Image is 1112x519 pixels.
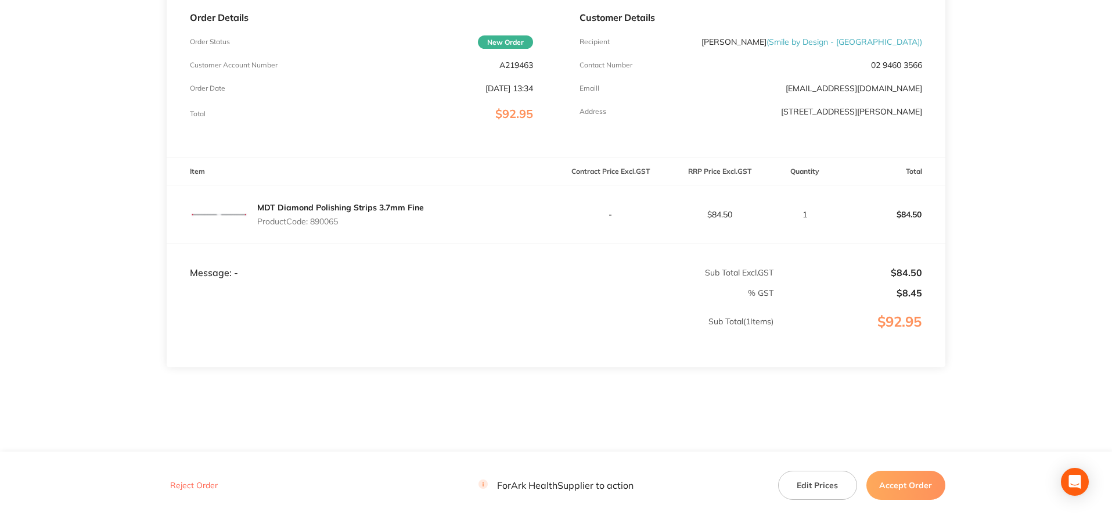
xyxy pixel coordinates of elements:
[557,210,665,219] p: -
[257,217,424,226] p: Product Code: 890065
[190,110,206,118] p: Total
[190,38,230,46] p: Order Status
[775,267,922,278] p: $84.50
[485,84,533,93] p: [DATE] 13:34
[775,314,945,353] p: $92.95
[190,84,225,92] p: Order Date
[1061,468,1089,496] div: Open Intercom Messenger
[167,288,773,298] p: % GST
[836,158,945,185] th: Total
[580,61,632,69] p: Contact Number
[701,37,922,46] p: [PERSON_NAME]
[167,317,773,349] p: Sub Total ( 1 Items)
[557,268,773,277] p: Sub Total Excl. GST
[190,185,248,244] img: bWx0MGNyag
[665,210,773,219] p: $84.50
[580,38,610,46] p: Recipient
[775,288,922,298] p: $8.45
[775,210,836,219] p: 1
[866,471,945,500] button: Accept Order
[766,37,922,47] span: ( Smile by Design - [GEOGRAPHIC_DATA] )
[190,12,532,23] p: Order Details
[786,83,922,94] a: [EMAIL_ADDRESS][DOMAIN_NAME]
[774,158,836,185] th: Quantity
[778,471,857,500] button: Edit Prices
[257,202,424,213] a: MDT Diamond Polishing Strips 3.7mm Fine
[495,106,533,121] span: $92.95
[499,60,533,70] p: A219463
[837,201,945,228] p: $84.50
[580,108,606,116] p: Address
[665,158,774,185] th: RRP Price Excl. GST
[167,481,221,491] button: Reject Order
[478,480,634,491] p: For Ark Health Supplier to action
[478,35,533,49] span: New Order
[167,158,556,185] th: Item
[871,60,922,70] p: 02 9460 3566
[190,61,278,69] p: Customer Account Number
[556,158,665,185] th: Contract Price Excl. GST
[167,244,556,278] td: Message: -
[580,12,922,23] p: Customer Details
[580,84,599,92] p: Emaill
[781,107,922,116] p: [STREET_ADDRESS][PERSON_NAME]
